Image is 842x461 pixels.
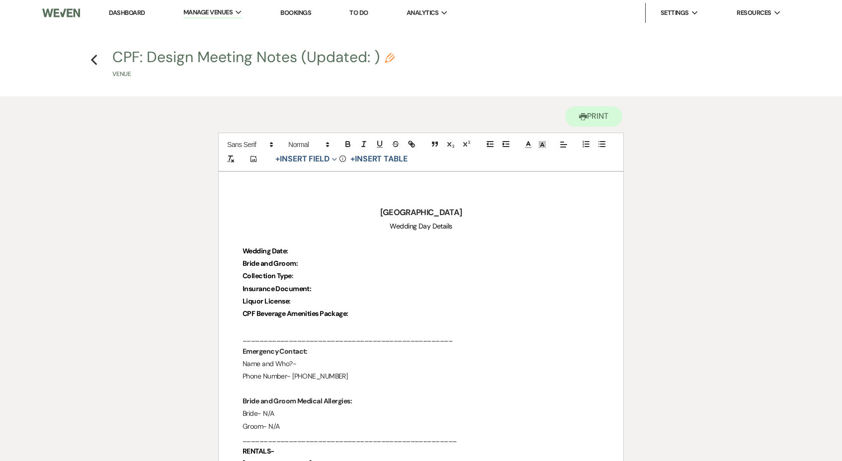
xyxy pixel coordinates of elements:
[243,420,599,433] p: Groom- N/A
[243,259,298,268] strong: Bride and Groom:
[42,2,80,23] img: Weven Logo
[243,332,599,345] p: __________________________________________________
[380,207,462,218] strong: [GEOGRAPHIC_DATA]
[272,153,340,165] button: Insert Field
[557,139,571,151] span: Alignment
[280,8,311,17] a: Bookings
[183,7,233,17] span: Manage Venues
[347,153,411,165] button: +Insert Table
[112,50,395,79] button: CPF: Design Meeting Notes (Updated: )Venue
[243,347,308,356] strong: Emergency Contact:
[243,271,292,280] strong: Collection Type
[390,222,452,230] span: Wedding Day Details
[243,447,274,456] strong: RENTALS-
[243,358,599,370] p: Name and Who?-
[243,407,599,420] p: Bride- N/A
[349,8,368,17] a: To Do
[243,370,599,383] p: Phone Number- [PHONE_NUMBER]
[521,139,535,151] span: Text Color
[292,271,293,280] strong: :
[407,8,438,18] span: Analytics
[112,70,395,79] p: Venue
[737,8,771,18] span: Resources
[275,155,280,163] span: +
[243,284,311,293] strong: Insurance Document:
[109,8,145,17] a: Dashboard
[243,433,599,445] p: ___________________________________________________
[243,309,348,318] strong: CPF Beverage Amenities Package:
[284,139,333,151] span: Header Formats
[565,106,622,127] button: Print
[350,155,355,163] span: +
[535,139,549,151] span: Text Background Color
[243,297,291,306] strong: Liquor License:
[661,8,689,18] span: Settings
[243,246,288,255] strong: Wedding Date:
[243,396,352,405] strong: Bride and Groom Medical Allergies:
